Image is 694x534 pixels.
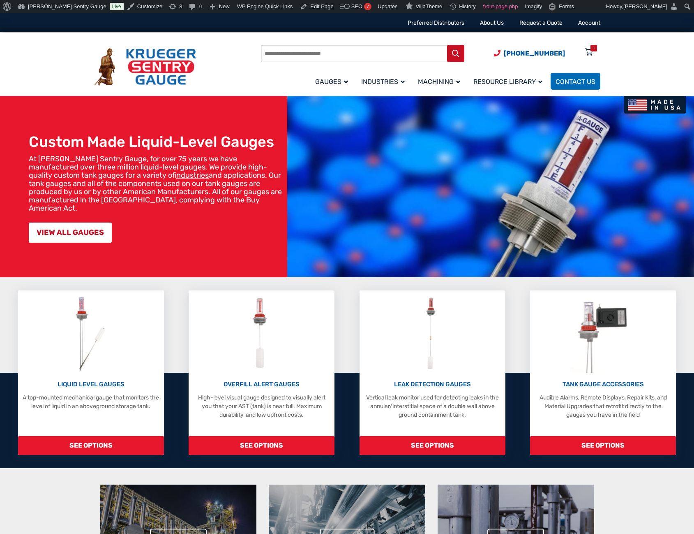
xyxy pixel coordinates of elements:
p: A top-mounted mechanical gauge that monitors the level of liquid in an aboveground storage tank. [22,393,160,411]
p: At [PERSON_NAME] Sentry Gauge, for over 75 years we have manufactured over three million liquid-l... [29,155,283,212]
span: SEE OPTIONS [18,436,164,455]
a: Machining [413,72,468,91]
span: Gauges [315,78,348,86]
a: Account [578,19,600,26]
h1: Custom Made Liquid-Level Gauges [29,133,283,151]
span: Resource Library [473,78,542,86]
span: SEE OPTIONS [189,436,334,455]
a: Contact Us [551,73,600,90]
p: Vertical leak monitor used for detecting leaks in the annular/interstitial space of a double wall... [364,393,501,419]
img: Tank Gauge Accessories [570,295,636,373]
span: SEE OPTIONS [530,436,676,455]
p: LIQUID LEVEL GAUGES [22,380,160,389]
img: Krueger Sentry Gauge [94,48,196,86]
span: SEE OPTIONS [360,436,505,455]
a: Industries [356,72,413,91]
span: Industries [361,78,405,86]
a: Liquid Level Gauges LIQUID LEVEL GAUGES A top-mounted mechanical gauge that monitors the level of... [18,290,164,455]
a: Leak Detection Gauges LEAK DETECTION GAUGES Vertical leak monitor used for detecting leaks in the... [360,290,505,455]
a: Tank Gauge Accessories TANK GAUGE ACCESSORIES Audible Alarms, Remote Displays, Repair Kits, and M... [530,290,676,455]
a: Preferred Distributors [408,19,464,26]
a: About Us [480,19,504,26]
p: OVERFILL ALERT GAUGES [193,380,330,389]
img: Liquid Level Gauges [69,295,113,373]
a: Resource Library [468,72,551,91]
img: bg_hero_bannerksentry [287,96,694,277]
span: [PHONE_NUMBER] [504,49,565,57]
a: industries [176,171,209,180]
div: 1 [593,45,595,51]
span: Contact Us [556,78,595,86]
p: TANK GAUGE ACCESSORIES [534,380,672,389]
p: High-level visual gauge designed to visually alert you that your AST (tank) is near full. Maximum... [193,393,330,419]
a: Overfill Alert Gauges OVERFILL ALERT GAUGES High-level visual gauge designed to visually alert yo... [189,290,334,455]
p: LEAK DETECTION GAUGES [364,380,501,389]
img: Made In USA [624,96,686,114]
a: VIEW ALL GAUGES [29,223,112,243]
img: Overfill Alert Gauges [243,295,280,373]
img: Leak Detection Gauges [416,295,449,373]
a: Gauges [310,72,356,91]
a: Request a Quote [519,19,563,26]
a: Phone Number (920) 434-8860 [494,48,565,58]
p: Audible Alarms, Remote Displays, Repair Kits, and Material Upgrades that retrofit directly to the... [534,393,672,419]
span: Machining [418,78,460,86]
